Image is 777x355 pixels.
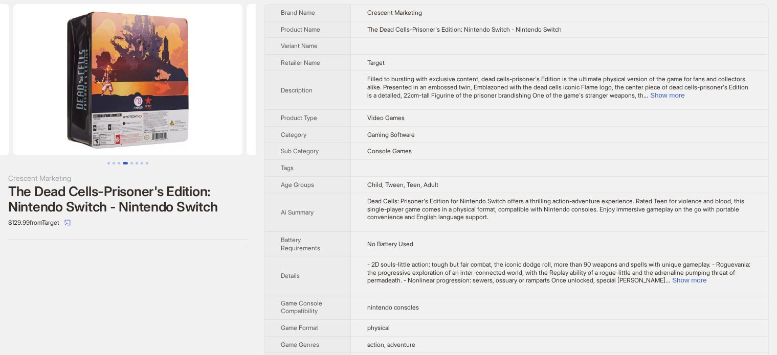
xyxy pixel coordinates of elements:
button: Go to slide 6 [136,162,138,164]
span: Product Type [281,114,317,122]
span: physical [367,324,390,332]
span: - 2D souls-little action: tough but fair combat, the iconic dodge roll, more than 90 weapons and ... [367,261,750,284]
span: Filled to bursting with exclusive content, dead cells-prisoner's Edition is the ultimate physical... [367,75,748,99]
button: Go to slide 7 [141,162,143,164]
span: The Dead Cells-Prisoner's Edition: Nintendo Switch - Nintendo Switch [367,26,562,33]
div: Dead Cells: Prisoner's Edition for Nintendo Switch offers a thrilling action-adventure experience... [367,197,752,221]
span: ... [643,91,648,99]
div: $129.99 from Target [8,215,248,231]
div: - 2D souls-little action: tough but fair combat, the iconic dodge roll, more than 90 weapons and ... [367,261,752,285]
span: Video Games [367,114,405,122]
span: Target [367,59,385,66]
span: Variant Name [281,42,318,50]
button: Go to slide 4 [123,162,128,164]
span: Tags [281,164,294,172]
button: Expand [672,276,706,284]
span: nintendo consoles [367,303,419,311]
span: Crescent Marketing [367,9,422,16]
span: Game Console Compatibility [281,299,322,315]
span: No Battery Used [367,240,413,248]
span: Details [281,272,300,279]
span: Console Games [367,147,412,155]
span: Game Format [281,324,318,332]
div: The Dead Cells-Prisoner's Edition: Nintendo Switch - Nintendo Switch [8,184,248,215]
span: ... [665,276,670,284]
span: Game Genres [281,341,319,348]
span: Product Name [281,26,320,33]
img: The Dead Cells-Prisoner's Edition: Nintendo Switch - Nintendo Switch image 5 [247,4,476,155]
button: Go to slide 3 [118,162,120,164]
span: action, adventure [367,341,415,348]
span: Retailer Name [281,59,320,66]
button: Go to slide 1 [107,162,110,164]
span: Gaming Software [367,131,415,138]
span: Ai Summary [281,208,314,216]
img: The Dead Cells-Prisoner's Edition: Nintendo Switch - Nintendo Switch image 4 [13,4,242,155]
span: Description [281,86,313,94]
div: Filled to bursting with exclusive content, dead cells-prisoner's Edition is the ultimate physical... [367,75,752,99]
button: Expand [650,91,684,99]
span: Battery Requirements [281,236,320,252]
button: Go to slide 5 [130,162,133,164]
span: Child, Tween, Teen, Adult [367,181,438,188]
span: select [64,220,71,226]
span: Sub Category [281,147,319,155]
button: Go to slide 2 [113,162,115,164]
button: Go to slide 8 [146,162,148,164]
span: Brand Name [281,9,315,16]
span: Category [281,131,306,138]
span: Age Groups [281,181,314,188]
div: Crescent Marketing [8,173,248,184]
